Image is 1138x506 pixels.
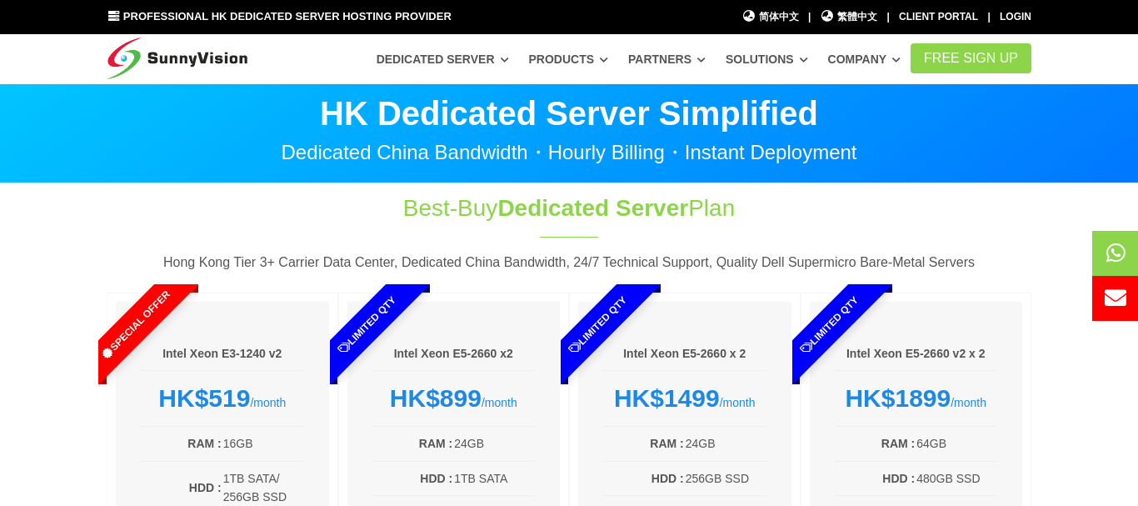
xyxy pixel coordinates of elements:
a: Company [828,44,901,74]
b: HDD : [420,472,452,485]
div: /month [603,383,766,413]
b: RAM : [187,437,221,450]
a: Client Portal [899,11,978,23]
b: HDD : [882,472,915,485]
td: 480GB SSD [916,468,997,488]
span: Special Offer [66,255,206,395]
a: Products [528,44,608,74]
div: /month [372,383,536,413]
p: Dedicated China Bandwidth・Hourly Billing・Instant Deployment [107,143,1031,163]
a: Login [1000,11,1031,23]
div: /month [835,383,998,413]
strong: HK$519 [158,384,250,412]
td: 1TB SATA [453,468,535,488]
p: Hong Kong Tier 3+ Carrier Data Center, Dedicated China Bandwidth, 24/7 Technical Support, Quality... [107,252,1031,273]
a: 简体中文 [741,9,799,25]
b: RAM : [881,437,915,450]
span: Limited Qty [297,255,437,395]
b: RAM : [419,437,452,450]
a: Solutions [726,44,808,74]
li: | [808,9,811,25]
span: Dedicated Server [497,195,688,221]
li: | [987,9,990,25]
a: Partners [628,44,706,74]
b: HDD : [651,472,684,485]
strong: HK$899 [390,384,482,412]
div: /month [141,383,304,413]
h1: Best-Buy Plan [292,192,846,224]
td: 24GB [685,433,766,453]
td: 64GB [916,433,997,453]
li: | [886,9,889,25]
strong: HK$1899 [845,384,951,412]
b: HDD : [189,481,222,494]
h6: Intel Xeon E5-2660 x 2 [603,346,766,363]
h6: Intel Xeon E5-2660 v2 x 2 [835,346,998,363]
td: 16GB [222,433,304,453]
span: Professional HK Dedicated Server Hosting Provider [123,10,452,23]
a: FREE Sign Up [911,43,1031,73]
a: 繁體中文 [821,9,878,25]
b: RAM : [650,437,683,450]
strong: HK$1499 [614,384,720,412]
span: Limited Qty [528,255,668,395]
p: HK Dedicated Server Simplified [107,97,1031,130]
span: Limited Qty [759,255,899,395]
td: 256GB SSD [685,468,766,488]
td: 24GB [453,433,535,453]
h6: Intel Xeon E5-2660 x2 [372,346,536,363]
h6: Intel Xeon E3-1240 v2 [141,346,304,363]
a: Dedicated Server [377,44,509,74]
